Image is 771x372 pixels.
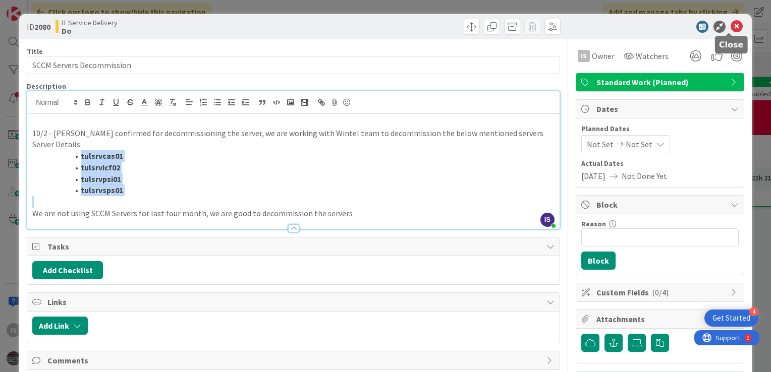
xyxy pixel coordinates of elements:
[21,2,46,14] span: Support
[27,21,50,33] span: ID
[581,219,606,228] label: Reason
[596,286,726,298] span: Custom Fields
[27,47,43,56] label: Title
[81,185,123,195] strong: tulsrvsps01
[27,56,560,74] input: type card name here...
[47,296,541,308] span: Links
[81,162,120,172] strong: tulsrvicf02
[47,240,541,253] span: Tasks
[587,138,614,150] span: Not Set
[540,213,555,227] span: IS
[52,4,55,12] div: 2
[596,199,726,211] span: Block
[62,27,118,35] b: Do
[581,158,739,169] span: Actual Dates
[81,151,123,161] strong: tulsrvcas01
[578,50,590,62] div: Is
[581,252,616,270] button: Block
[652,287,669,297] span: ( 0/4 )
[749,307,758,316] div: 4
[32,208,555,219] p: We are not using SCCM Servers for last four month, we are good to decommission the servers
[622,170,667,182] span: Not Done Yet
[47,354,541,366] span: Comments
[719,40,744,49] h5: Close
[34,22,50,32] b: 2080
[27,82,66,91] span: Description
[32,139,555,150] p: Server Details
[636,50,669,62] span: Watchers
[592,50,615,62] span: Owner
[581,170,605,182] span: [DATE]
[581,123,739,134] span: Planned Dates
[32,261,103,279] button: Add Checklist
[32,317,88,335] button: Add Link
[704,309,758,327] div: Open Get Started checklist, remaining modules: 4
[596,103,726,115] span: Dates
[81,174,121,184] strong: tulsrvpsi01
[596,313,726,325] span: Attachments
[32,128,555,139] p: 10/2 - [PERSON_NAME] confirmed for decommissioning the server, we are working with Wintel team to...
[626,138,652,150] span: Not Set
[62,19,118,27] span: IT Service Delivery
[712,313,750,323] div: Get Started
[596,76,726,88] span: Standard Work (Planned)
